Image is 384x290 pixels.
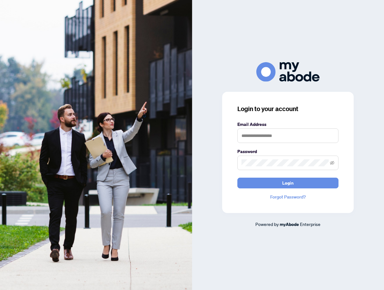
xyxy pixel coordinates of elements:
[280,221,299,228] a: myAbode
[237,121,338,128] label: Email Address
[300,221,320,227] span: Enterprise
[237,104,338,113] h3: Login to your account
[330,161,334,165] span: eye-invisible
[255,221,279,227] span: Powered by
[237,193,338,200] a: Forgot Password?
[237,178,338,188] button: Login
[256,62,320,81] img: ma-logo
[282,178,294,188] span: Login
[237,148,338,155] label: Password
